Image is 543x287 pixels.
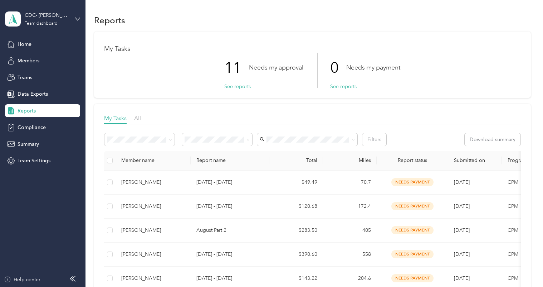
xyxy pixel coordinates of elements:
[391,178,434,186] span: needs payment
[503,247,543,287] iframe: Everlance-gr Chat Button Frame
[121,202,185,210] div: [PERSON_NAME]
[323,219,377,243] td: 405
[18,157,50,164] span: Team Settings
[4,276,40,283] button: Help center
[269,171,323,195] td: $49.49
[391,250,434,258] span: needs payment
[323,243,377,267] td: 558
[465,133,520,146] button: Download summary
[391,226,434,234] span: needs payment
[269,243,323,267] td: $390.60
[94,16,125,24] h1: Reports
[18,124,46,131] span: Compliance
[196,178,264,186] p: [DATE] - [DATE]
[196,202,264,210] p: [DATE] - [DATE]
[330,83,357,90] button: See reports
[18,140,39,148] span: Summary
[224,83,251,90] button: See reports
[18,107,36,115] span: Reports
[382,157,442,163] span: Report status
[454,275,470,281] span: [DATE]
[346,63,400,72] p: Needs my payment
[196,226,264,234] p: August Part 2
[391,274,434,282] span: needs payment
[269,219,323,243] td: $283.50
[25,11,69,19] div: CDC- [PERSON_NAME]
[25,21,58,26] div: Team dashboard
[18,40,31,48] span: Home
[104,45,520,53] h1: My Tasks
[224,53,249,83] p: 11
[323,171,377,195] td: 70.7
[191,151,269,171] th: Report name
[454,227,470,233] span: [DATE]
[196,274,264,282] p: [DATE] - [DATE]
[18,74,32,81] span: Teams
[269,195,323,219] td: $120.68
[448,151,502,171] th: Submitted on
[330,53,346,83] p: 0
[454,203,470,209] span: [DATE]
[275,157,317,163] div: Total
[391,202,434,210] span: needs payment
[121,178,185,186] div: [PERSON_NAME]
[196,250,264,258] p: [DATE] - [DATE]
[454,251,470,257] span: [DATE]
[329,157,371,163] div: Miles
[121,250,185,258] div: [PERSON_NAME]
[18,57,39,64] span: Members
[134,115,141,121] span: All
[249,63,303,72] p: Needs my approval
[116,151,191,171] th: Member name
[121,274,185,282] div: [PERSON_NAME]
[454,179,470,185] span: [DATE]
[121,157,185,163] div: Member name
[362,133,386,146] button: Filters
[323,195,377,219] td: 172.4
[104,115,127,121] span: My Tasks
[18,90,48,98] span: Data Exports
[121,226,185,234] div: [PERSON_NAME]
